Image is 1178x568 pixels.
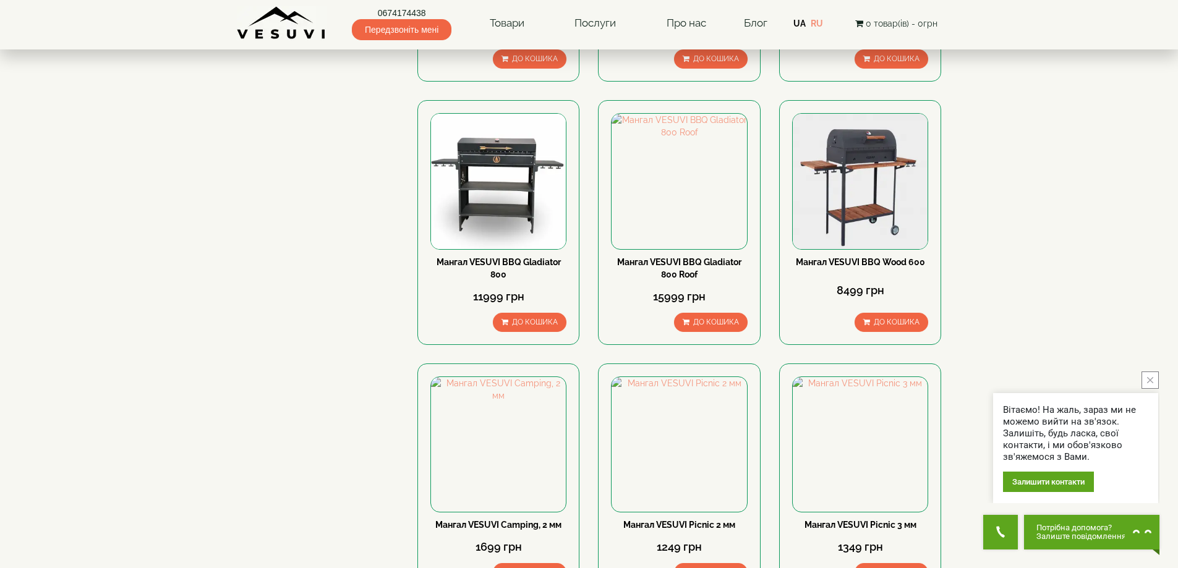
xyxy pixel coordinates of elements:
span: До кошика [512,318,558,326]
div: Залишити контакти [1003,472,1094,492]
div: 1699 грн [430,539,566,555]
span: До кошика [693,54,739,63]
img: Мангал VESUVI Camping, 2 мм [431,377,566,512]
img: Мангал VESUVI BBQ Wood 600 [793,114,928,248]
button: Get Call button [983,515,1018,549]
img: Мангал VESUVI Picnic 2 мм [612,377,746,512]
button: До кошика [855,313,928,332]
span: До кошика [512,54,558,63]
button: До кошика [674,313,748,332]
div: 1249 грн [611,539,747,555]
img: Мангал VESUVI BBQ Gladiator 800 [431,114,566,248]
a: UA [793,19,806,28]
button: До кошика [674,49,748,69]
button: close button [1142,371,1159,389]
span: 0 товар(ів) - 0грн [866,19,937,28]
button: 0 товар(ів) - 0грн [851,17,941,30]
a: Про нас [654,9,719,38]
span: До кошика [693,318,739,326]
a: Мангал VESUVI BBQ Gladiator 800 [437,257,561,279]
span: Передзвоніть мені [352,19,451,40]
a: Мангал VESUVI Camping, 2 мм [435,520,561,530]
span: До кошика [874,318,920,326]
a: RU [811,19,823,28]
a: Блог [744,17,767,29]
a: 0674174438 [352,7,451,19]
span: Потрібна допомога? [1036,523,1126,532]
a: Мангал VESUVI Picnic 3 мм [805,520,916,530]
div: 11999 грн [430,289,566,305]
a: Мангал VESUVI BBQ Wood 600 [796,257,925,267]
div: 8499 грн [792,282,928,299]
a: Послуги [562,9,628,38]
button: Chat button [1024,515,1159,549]
span: Залиште повідомлення [1036,532,1126,541]
span: До кошика [874,54,920,63]
div: 1349 грн [792,539,928,555]
div: Вітаємо! На жаль, зараз ми не можемо вийти на зв'язок. Залишіть, будь ласка, свої контакти, і ми ... [1003,404,1148,463]
button: До кошика [855,49,928,69]
a: Мангал VESUVI Picnic 2 мм [623,520,735,530]
img: Мангал VESUVI BBQ Gladiator 800 Roof [612,114,746,248]
img: Завод VESUVI [237,6,327,40]
a: Товари [477,9,537,38]
div: 15999 грн [611,289,747,305]
a: Мангал VESUVI BBQ Gladiator 800 Roof [617,257,741,279]
button: До кошика [493,49,566,69]
img: Мангал VESUVI Picnic 3 мм [793,377,928,512]
button: До кошика [493,313,566,332]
